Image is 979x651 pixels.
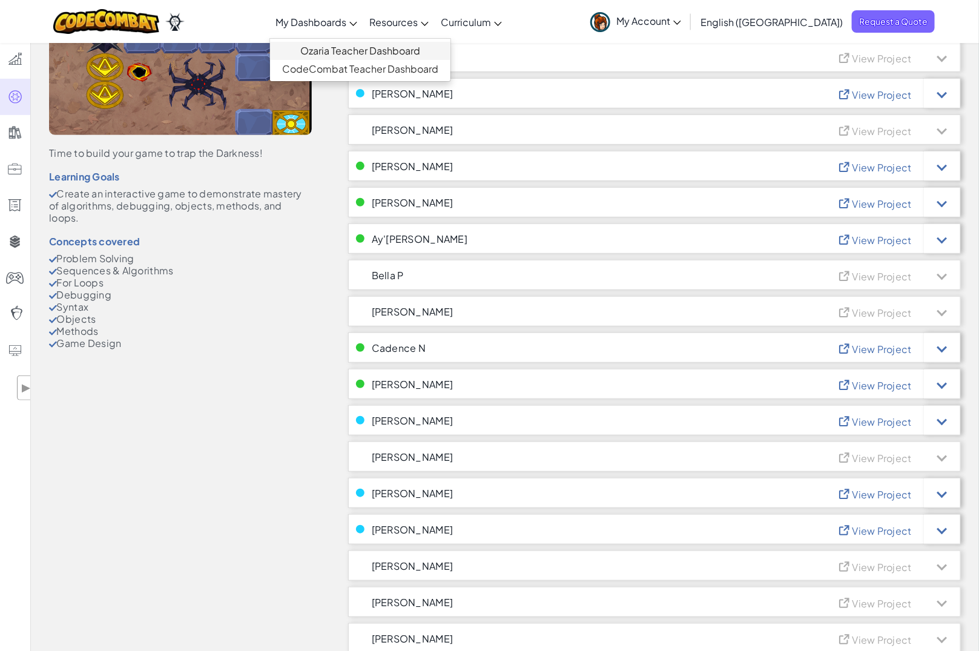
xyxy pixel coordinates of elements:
a: My Dashboards [269,5,363,38]
img: IconViewProject_Gray.svg [837,451,856,463]
div: Learning Goals [49,171,312,182]
img: IconViewProject_Gray.svg [837,632,856,645]
a: Resources [363,5,435,38]
img: CheckMark.svg [49,269,57,275]
span: Cadence N [372,343,426,353]
span: [PERSON_NAME] [372,452,453,462]
img: IconViewProject_Gray.svg [837,124,856,136]
span: View Project [852,306,912,319]
img: IconViewProject_Blue.svg [837,487,856,500]
span: View Project [852,197,912,210]
span: View Project [852,88,912,101]
li: Game Design [49,337,312,349]
span: [PERSON_NAME] [372,633,453,644]
img: CheckMark.svg [49,281,57,287]
img: IconViewProject_Gray.svg [837,269,856,282]
a: CodeCombat Teacher Dashboard [270,60,450,78]
img: avatar [590,12,610,32]
img: CheckMark.svg [49,293,57,299]
li: Objects [49,313,312,325]
a: English ([GEOGRAPHIC_DATA]) [694,5,849,38]
span: Ay'[PERSON_NAME] [372,234,467,244]
li: Sequences & Algorithms [49,265,312,277]
div: Time to build your game to trap the Darkness! [49,147,312,159]
a: My Account [584,2,687,41]
div: Concepts covered [49,236,312,246]
li: Create an interactive game to demonstrate mastery of algorithms, debugging, objects, methods, and... [49,188,312,224]
img: Ozaria [165,13,185,31]
span: [PERSON_NAME] [372,488,453,498]
span: View Project [852,379,912,392]
img: IconViewProject_Gray.svg [837,305,856,318]
li: For Loops [49,277,312,289]
img: CheckMark.svg [49,257,57,263]
span: View Project [852,597,912,610]
img: CheckMark.svg [49,342,57,348]
img: CheckMark.svg [49,329,57,335]
span: View Project [852,561,912,573]
span: bella p [372,270,404,280]
span: ▶ [21,379,31,397]
img: IconViewProject_Blue.svg [837,523,856,536]
img: CheckMark.svg [49,305,57,311]
span: [PERSON_NAME] [372,306,453,317]
img: IconViewProject_Gray.svg [837,51,856,64]
span: View Project [852,488,912,501]
span: View Project [852,234,912,246]
span: [PERSON_NAME] [372,597,453,607]
li: Problem Solving [49,253,312,265]
img: IconViewProject_Blue.svg [837,160,856,173]
span: View Project [852,415,912,428]
span: [PERSON_NAME] [372,524,453,535]
span: [PERSON_NAME] [372,125,453,135]
img: CheckMark.svg [49,192,57,198]
span: [PERSON_NAME] [372,415,453,426]
span: View Project [852,125,912,137]
img: IconViewProject_Blue.svg [837,378,856,391]
img: IconViewProject_Blue.svg [837,196,856,209]
span: [PERSON_NAME] [372,88,453,99]
li: Methods [49,325,312,337]
img: IconViewProject_Blue.svg [837,342,856,354]
span: View Project [852,270,912,283]
span: View Project [852,633,912,646]
span: View Project [852,452,912,464]
span: [PERSON_NAME] [372,561,453,571]
a: Ozaria Teacher Dashboard [270,42,450,60]
span: View Project [852,161,912,174]
span: View Project [852,343,912,355]
li: Syntax [49,301,312,313]
img: IconViewProject_Blue.svg [837,414,856,427]
span: My Account [616,15,681,27]
span: [PERSON_NAME] [372,197,453,208]
span: [PERSON_NAME] [372,161,453,171]
img: CheckMark.svg [49,317,57,323]
span: Curriculum [441,16,491,28]
span: [PERSON_NAME] [372,379,453,389]
span: English ([GEOGRAPHIC_DATA]) [700,16,843,28]
span: View Project [852,524,912,537]
span: View Project [852,52,912,65]
span: Resources [369,16,418,28]
a: Curriculum [435,5,508,38]
img: CodeCombat logo [53,9,159,34]
img: IconViewProject_Gray.svg [837,596,856,609]
img: IconViewProject_Blue.svg [837,233,856,245]
img: IconViewProject_Gray.svg [837,560,856,572]
img: IconViewProject_Blue.svg [837,87,856,100]
a: Request a Quote [852,10,935,33]
li: Debugging [49,289,312,301]
span: My Dashboards [275,16,346,28]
